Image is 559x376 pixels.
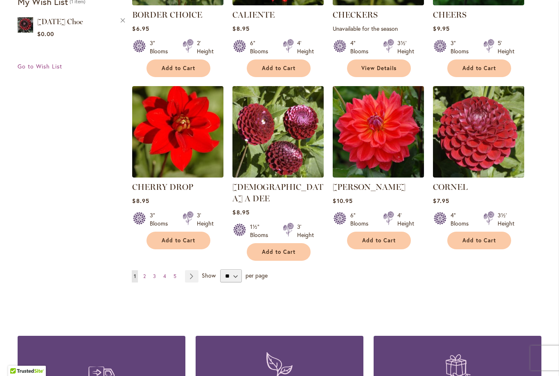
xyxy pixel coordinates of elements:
div: 3' Height [297,223,314,239]
div: 3" Blooms [150,211,173,228]
a: [DATE] Choc [37,17,83,26]
div: 3" Blooms [451,39,473,55]
a: View Details [347,59,411,77]
span: $8.95 [232,25,249,32]
a: CORNEL [433,182,468,192]
div: 4" Blooms [451,211,473,228]
a: CORNEL [433,171,524,179]
span: per page [246,271,268,279]
span: Add to Cart [462,65,496,72]
div: 1½" Blooms [250,223,273,239]
img: CHICK A DEE [232,86,324,178]
span: $8.95 [232,208,249,216]
span: $7.95 [433,197,449,205]
span: Add to Cart [162,65,195,72]
div: 3½' Height [498,211,514,228]
span: Add to Cart [462,237,496,244]
span: Add to Cart [362,237,396,244]
span: 3 [153,273,156,279]
button: Add to Cart [347,232,411,249]
a: CHEERS [433,10,467,20]
span: 2 [143,273,146,279]
div: 3' Height [197,211,214,228]
span: $0.00 [37,30,54,38]
a: [DEMOGRAPHIC_DATA] A DEE [232,182,323,203]
div: 4' Height [397,211,414,228]
span: 4 [163,273,166,279]
span: Add to Cart [262,65,295,72]
span: Add to Cart [262,248,295,255]
a: Go to Wish List [18,62,62,71]
a: CHICK A DEE [232,171,324,179]
div: 5' Height [498,39,514,55]
a: BORDER CHOICE [132,10,202,20]
button: Add to Cart [447,59,511,77]
iframe: Launch Accessibility Center [6,347,29,370]
img: CHERRY DROP [132,86,223,178]
a: Karma Choc [18,16,33,36]
a: [PERSON_NAME] [333,182,406,192]
span: 5 [174,273,176,279]
span: $6.95 [132,25,149,32]
span: $9.95 [433,25,449,32]
img: COOPER BLAINE [333,86,424,178]
div: 6" Blooms [250,39,273,55]
button: Add to Cart [247,243,311,261]
p: Unavailable for the season [333,25,424,32]
span: View Details [361,65,397,72]
div: 3½' Height [397,39,414,55]
button: Add to Cart [147,232,210,249]
a: COOPER BLAINE [333,171,424,179]
a: 3 [151,270,158,283]
span: Add to Cart [162,237,195,244]
button: Add to Cart [147,59,210,77]
a: CHECKERS [333,10,378,20]
button: Add to Cart [447,232,511,249]
a: CALIENTE [232,10,275,20]
a: 5 [171,270,178,283]
a: 2 [141,270,148,283]
span: 1 [134,273,136,279]
div: 6" Blooms [350,211,373,228]
a: CHERRY DROP [132,171,223,179]
div: 3" Blooms [150,39,173,55]
img: Karma Choc [18,16,33,34]
a: 4 [161,270,168,283]
button: Add to Cart [247,59,311,77]
img: CORNEL [433,86,524,178]
div: 4' Height [297,39,314,55]
span: Show [202,271,216,279]
a: CHERRY DROP [132,182,193,192]
div: 4" Blooms [350,39,373,55]
span: $10.95 [333,197,352,205]
div: 2' Height [197,39,214,55]
span: $8.95 [132,197,149,205]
